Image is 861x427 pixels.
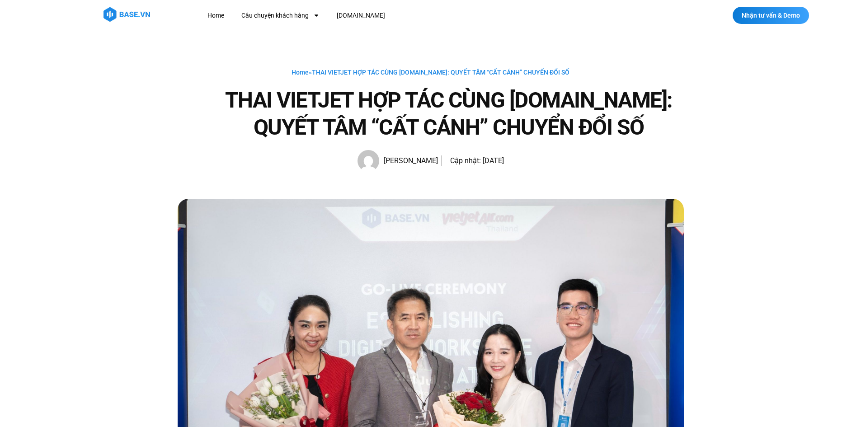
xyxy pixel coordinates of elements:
span: [PERSON_NAME] [379,155,438,167]
a: Home [201,7,231,24]
img: Picture of Hạnh Hoàng [358,150,379,172]
a: [DOMAIN_NAME] [330,7,392,24]
span: Nhận tư vấn & Demo [742,12,800,19]
a: Nhận tư vấn & Demo [733,7,809,24]
h1: THAI VIETJET HỢP TÁC CÙNG [DOMAIN_NAME]: QUYẾT TÂM “CẤT CÁNH” CHUYỂN ĐỔI SỐ [214,87,684,141]
span: Cập nhật: [450,156,481,165]
a: Home [292,69,309,76]
nav: Menu [201,7,551,24]
a: Câu chuyện khách hàng [235,7,326,24]
span: THAI VIETJET HỢP TÁC CÙNG [DOMAIN_NAME]: QUYẾT TÂM “CẤT CÁNH” CHUYỂN ĐỔI SỐ [312,69,569,76]
a: Picture of Hạnh Hoàng [PERSON_NAME] [358,150,438,172]
time: [DATE] [483,156,504,165]
span: » [292,69,569,76]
